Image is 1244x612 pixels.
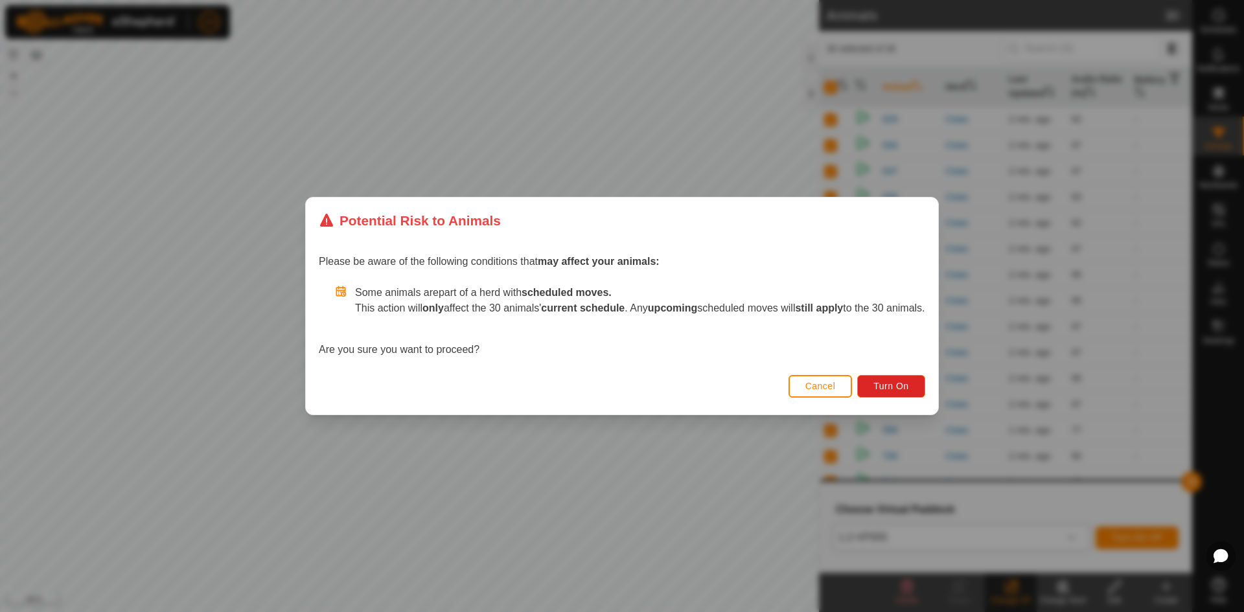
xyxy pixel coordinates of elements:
[355,300,925,316] p: This action will affect the 30 animals' . Any scheduled moves will to the 30 animals.
[522,287,612,298] strong: scheduled moves.
[439,287,612,298] span: part of a herd with
[542,302,625,313] strong: current schedule
[796,302,844,313] strong: still apply
[805,381,836,391] span: Cancel
[538,256,660,267] strong: may affect your animals:
[355,285,925,300] p: Some animals are
[319,285,925,357] div: Are you sure you want to proceed?
[648,302,697,313] strong: upcoming
[422,302,444,313] strong: only
[873,381,908,391] span: Turn On
[319,210,501,231] div: Potential Risk to Animals
[789,375,853,398] button: Cancel
[319,256,660,267] span: Please be aware of the following conditions that
[857,375,925,398] button: Turn On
